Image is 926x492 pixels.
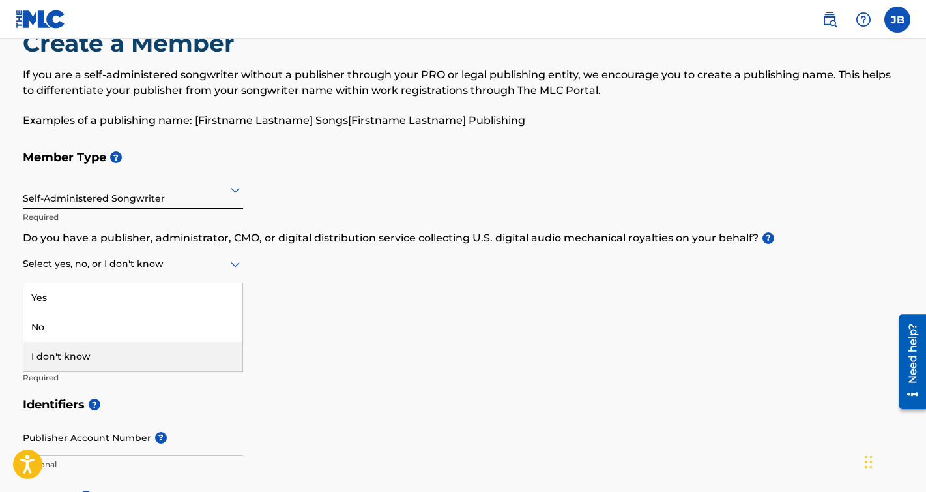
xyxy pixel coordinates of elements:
img: help [856,12,871,27]
div: User Menu [884,7,910,33]
a: Public Search [817,7,843,33]
p: Examples of a publishing name: [Firstname Lastname] Songs[Firstname Lastname] Publishing [23,113,904,129]
p: If you are a self-administered songwriter without a publisher through your PRO or legal publishin... [23,67,904,99]
span: ? [110,151,122,163]
div: I don't know [23,342,242,371]
div: No [23,313,242,342]
span: ? [762,232,774,244]
p: Required [23,211,243,223]
div: Help [850,7,876,33]
iframe: Chat Widget [861,429,926,492]
p: Do you have a publisher, administrator, CMO, or digital distribution service collecting U.S. digi... [23,230,904,246]
div: Yes [23,283,242,313]
p: Required [23,372,243,384]
h5: Identifiers [23,391,904,419]
img: search [822,12,837,27]
div: Self-Administered Songwriter [23,174,243,206]
h5: Member Name [23,305,904,333]
img: MLC Logo [16,10,66,29]
span: ? [155,432,167,444]
h2: Create a Member [23,29,241,58]
iframe: Resource Center [890,309,926,414]
h5: Member Type [23,144,904,172]
span: ? [89,399,100,410]
p: Optional [23,459,243,470]
div: Drag [865,442,873,482]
